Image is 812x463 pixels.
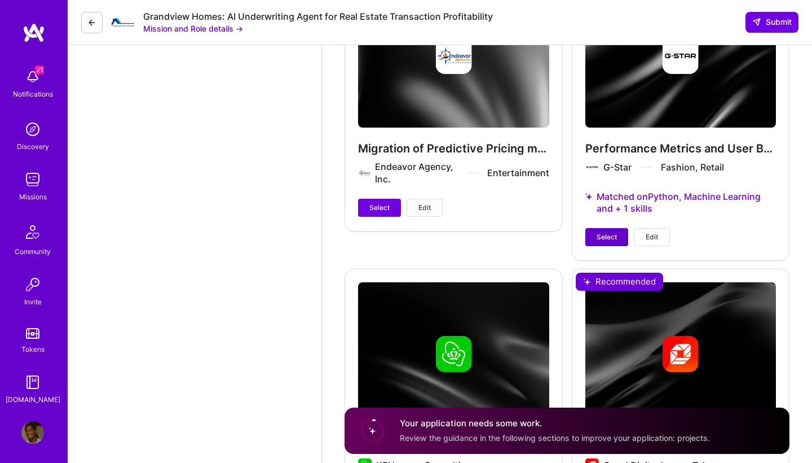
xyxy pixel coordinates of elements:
button: Submit [745,12,798,32]
span: Edit [646,232,658,242]
img: teamwork [21,168,44,191]
span: Submit [752,16,792,28]
button: Select [585,228,628,246]
div: Tokens [21,343,45,355]
span: Review the guidance in the following sections to improve your application: projects. [400,433,710,443]
div: Notifications [13,88,53,100]
i: icon SendLight [752,18,761,27]
img: discovery [21,118,44,141]
button: Mission and Role details → [143,23,243,34]
button: Edit [634,228,670,246]
span: Edit [418,203,431,213]
img: User Avatar [21,421,44,444]
div: Missions [19,191,47,203]
a: User Avatar [19,421,47,444]
img: tokens [26,328,39,339]
div: Discovery [17,141,49,152]
img: Company Logo [112,18,134,27]
img: logo [23,23,45,43]
img: Invite [21,273,44,296]
button: Edit [407,199,443,217]
span: 21 [35,65,44,75]
img: bell [21,65,44,88]
div: [DOMAIN_NAME] [6,394,60,405]
span: Select [369,203,390,213]
button: Select [358,199,401,217]
i: icon LeftArrowDark [87,18,96,27]
span: Select [597,232,617,242]
div: Grandview Homes: AI Underwriting Agent for Real Estate Transaction Profitability [143,11,493,23]
img: guide book [21,371,44,394]
div: Invite [24,296,42,308]
h4: Your application needs some work. [400,418,710,430]
img: Community [19,219,46,246]
div: Community [15,246,51,257]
